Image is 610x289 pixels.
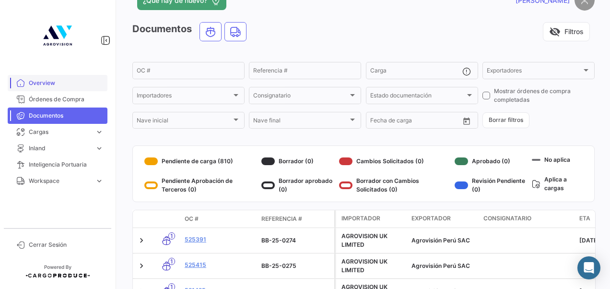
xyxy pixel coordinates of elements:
[261,177,335,194] div: Borrador aprobado (0)
[95,128,104,136] span: expand_more
[532,173,583,194] div: Aplica a cargas
[95,144,104,153] span: expand_more
[579,214,590,223] span: ETA
[29,144,91,153] span: Inland
[152,215,181,223] datatable-header-cell: Modo de Transporte
[341,257,404,275] div: AGROVISION UK LIMITED
[459,114,474,128] button: Open calendar
[137,261,146,271] a: Expand/Collapse Row
[29,177,91,185] span: Workspace
[370,119,387,125] input: Desde
[261,215,302,223] span: Referencia #
[132,22,249,41] h3: Documentos
[185,235,254,244] a: 525391
[341,214,380,223] span: Importador
[339,154,451,169] div: Cambios Solicitados (0)
[261,262,330,270] div: BB-25-0275
[532,154,583,166] div: No aplica
[185,261,254,269] a: 525415
[137,236,146,245] a: Expand/Collapse Row
[394,119,437,125] input: Hasta
[336,210,408,228] datatable-header-cell: Importador
[261,236,330,245] div: BB-25-0274
[144,177,258,194] div: Pendiente Aprobación de Terceros (0)
[370,94,465,100] span: Estado documentación
[200,23,221,41] button: Ocean
[253,94,348,100] span: Consignatario
[494,87,595,104] span: Mostrar órdenes de compra completadas
[411,214,451,223] span: Exportador
[29,79,104,87] span: Overview
[577,256,600,279] div: Abrir Intercom Messenger
[543,22,590,41] button: visibility_offFiltros
[455,154,528,169] div: Aprobado (0)
[408,210,480,228] datatable-header-cell: Exportador
[411,236,476,245] div: Agrovisión Perú SAC
[95,177,104,185] span: expand_more
[168,258,175,265] span: 1
[8,108,107,124] a: Documentos
[455,177,528,194] div: Revisión Pendiente (0)
[8,91,107,108] a: Órdenes de Compra
[480,210,575,228] datatable-header-cell: Consignatario
[29,128,91,136] span: Cargas
[137,119,232,125] span: Nave inicial
[258,211,334,227] datatable-header-cell: Referencia #
[487,69,582,75] span: Exportadores
[261,154,335,169] div: Borrador (0)
[185,215,199,223] span: OC #
[181,211,258,227] datatable-header-cell: OC #
[411,262,476,270] div: Agrovisión Perú SAC
[225,23,246,41] button: Land
[144,154,258,169] div: Pendiente de carga (810)
[339,177,451,194] div: Borrador con Cambios Solicitados (0)
[29,241,104,249] span: Cerrar Sesión
[168,232,175,240] span: 1
[137,94,232,100] span: Importadores
[8,157,107,173] a: Inteligencia Portuaria
[253,119,348,125] span: Nave final
[29,160,104,169] span: Inteligencia Portuaria
[29,111,104,120] span: Documentos
[8,75,107,91] a: Overview
[34,12,82,60] img: 4b7f8542-3a82-4138-a362-aafd166d3a59.jpg
[483,214,531,223] span: Consignatario
[482,112,529,128] button: Borrar filtros
[29,95,104,104] span: Órdenes de Compra
[341,232,404,249] div: AGROVISION UK LIMITED
[549,26,561,37] span: visibility_off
